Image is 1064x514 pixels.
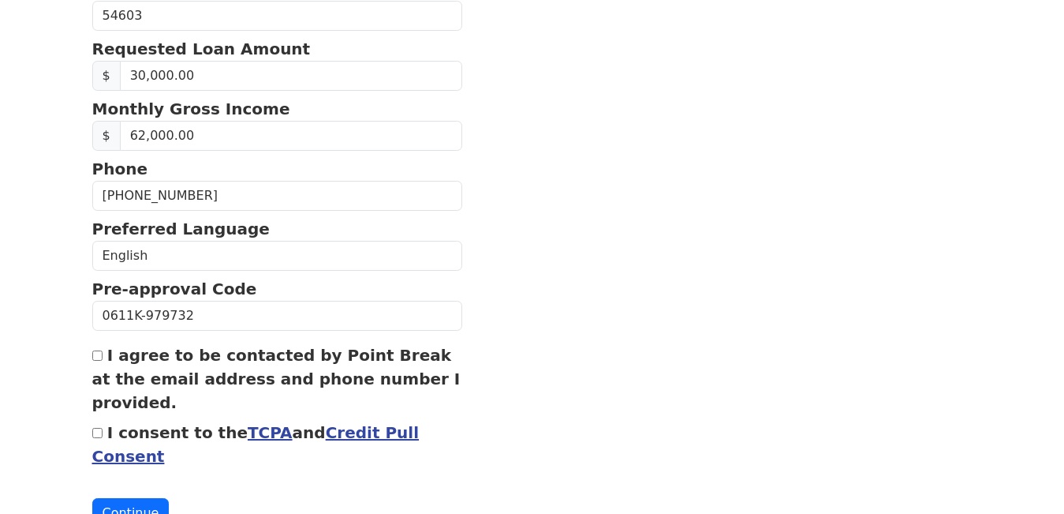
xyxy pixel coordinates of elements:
[92,346,461,412] label: I agree to be contacted by Point Break at the email address and phone number I provided.
[92,121,121,151] span: $
[92,39,311,58] strong: Requested Loan Amount
[92,219,270,238] strong: Preferred Language
[92,159,147,178] strong: Phone
[92,280,257,298] strong: Pre-approval Code
[92,1,463,31] input: Zip Code
[248,423,293,442] a: TCPA
[92,301,463,331] input: Pre-approval Code
[92,181,463,211] input: Phone
[92,61,121,91] span: $
[120,61,463,91] input: Requested Loan Amount
[92,423,420,466] label: I consent to the and
[92,97,463,121] p: Monthly Gross Income
[120,121,463,151] input: 0.00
